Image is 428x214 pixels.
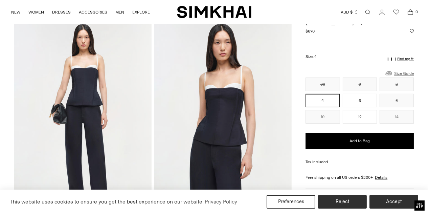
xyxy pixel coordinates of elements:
[306,78,340,91] button: 00
[350,138,370,144] span: Add to Bag
[204,197,238,207] a: Privacy Policy (opens in a new tab)
[306,94,340,107] button: 4
[404,5,417,19] a: Open cart modal
[52,5,71,20] a: DRESSES
[115,5,124,20] a: MEN
[306,110,340,124] button: 10
[369,195,418,209] button: Accept
[375,5,389,19] a: Go to the account page
[267,195,315,209] button: Preferences
[414,9,420,15] span: 0
[380,78,414,91] button: 2
[11,5,20,20] a: NEW
[132,5,150,20] a: EXPLORE
[343,94,377,107] button: 6
[28,5,44,20] a: WOMEN
[79,5,107,20] a: ACCESSORIES
[343,110,377,124] button: 12
[306,159,414,165] div: Tax included.
[380,94,414,107] button: 8
[306,19,414,25] h1: [PERSON_NAME] Top
[410,29,414,33] button: Add to Wishlist
[314,55,316,59] span: 4
[343,78,377,91] button: 0
[380,110,414,124] button: 14
[10,198,204,205] span: This website uses cookies to ensure you get the best experience on our website.
[306,28,315,34] span: $670
[389,5,403,19] a: Wishlist
[177,5,251,19] a: SIMKHAI
[361,5,375,19] a: Open search modal
[385,69,414,78] a: Size Guide
[318,195,367,209] button: Reject
[341,5,359,20] button: AUD $
[306,133,414,149] button: Add to Bag
[306,53,316,60] label: Size:
[375,174,387,180] a: Details
[306,174,414,180] div: Free shipping on all US orders $200+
